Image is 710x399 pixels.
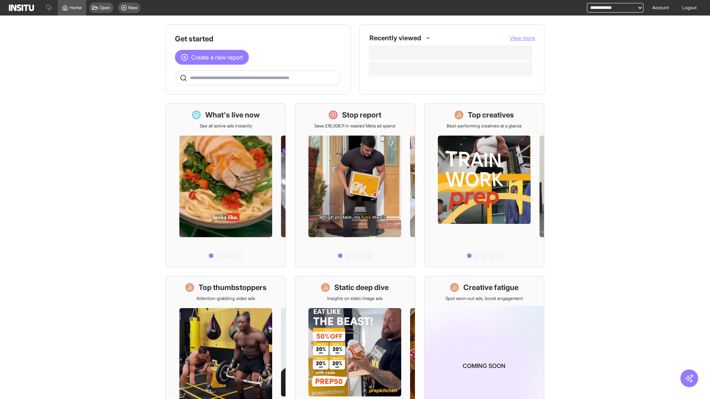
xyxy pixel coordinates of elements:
[314,123,395,129] p: Save £16,008.11 in wasted Meta ad spend
[200,123,252,129] p: See all active ads instantly
[9,4,34,11] img: Logo
[205,110,260,120] h1: What's live now
[191,53,243,62] span: Create a new report
[70,5,82,11] span: Home
[510,35,535,41] span: View more
[175,34,341,44] h1: Get started
[510,34,535,42] button: View more
[175,50,249,65] button: Create a new report
[334,282,389,293] h1: Static deep dive
[295,103,415,267] a: Stop reportSave £16,008.11 in wasted Meta ad spend
[199,282,267,293] h1: Top thumbstoppers
[424,103,544,267] a: Top creativesBest-performing creatives at a glance
[342,110,381,120] h1: Stop report
[447,123,522,129] p: Best-performing creatives at a glance
[166,103,286,267] a: What's live nowSee all active ads instantly
[99,5,111,11] span: Open
[128,5,138,11] span: New
[327,296,383,301] p: Insights on static image ads
[468,110,514,120] h1: Top creatives
[196,296,255,301] p: Attention-grabbing video ads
